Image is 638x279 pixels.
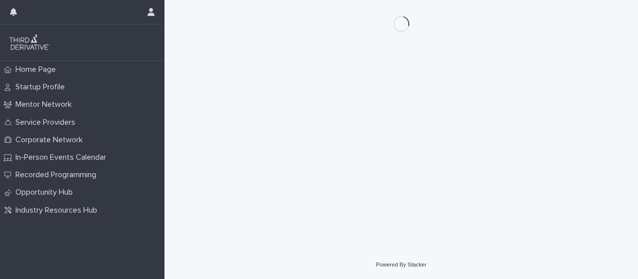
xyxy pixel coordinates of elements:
[11,82,73,92] p: Startup Profile
[11,100,80,109] p: Mentor Network
[11,153,114,162] p: In-Person Events Calendar
[11,206,105,215] p: Industry Resources Hub
[8,32,51,52] img: q0dI35fxT46jIlCv2fcp
[11,170,104,180] p: Recorded Programming
[11,135,91,145] p: Corporate Network
[376,262,426,268] a: Powered By Stacker
[11,65,64,74] p: Home Page
[11,118,83,127] p: Service Providers
[11,188,81,197] p: Opportunity Hub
